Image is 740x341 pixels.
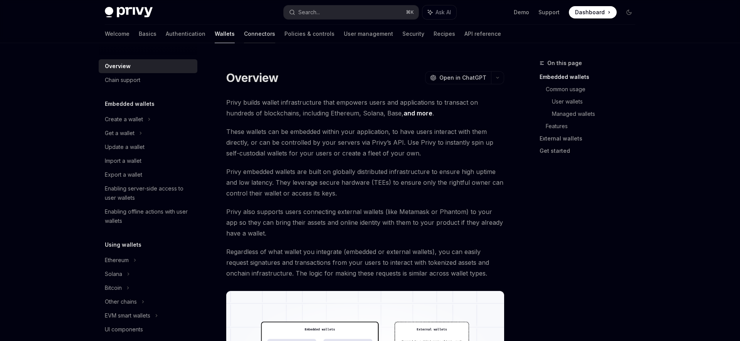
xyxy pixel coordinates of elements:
[139,25,156,43] a: Basics
[569,6,617,18] a: Dashboard
[105,207,193,226] div: Enabling offline actions with user wallets
[298,8,320,17] div: Search...
[105,75,140,85] div: Chain support
[434,25,455,43] a: Recipes
[105,7,153,18] img: dark logo
[406,9,414,15] span: ⌘ K
[105,129,135,138] div: Get a wallet
[105,25,129,43] a: Welcome
[422,5,456,19] button: Ask AI
[284,25,335,43] a: Policies & controls
[226,71,278,85] h1: Overview
[402,25,424,43] a: Security
[538,8,560,16] a: Support
[105,256,129,265] div: Ethereum
[284,5,419,19] button: Search...⌘K
[105,99,155,109] h5: Embedded wallets
[105,115,143,124] div: Create a wallet
[540,71,641,83] a: Embedded wallets
[425,71,491,84] button: Open in ChatGPT
[514,8,529,16] a: Demo
[99,205,197,228] a: Enabling offline actions with user wallets
[105,62,131,71] div: Overview
[344,25,393,43] a: User management
[546,83,641,95] a: Common usage
[436,8,451,16] span: Ask AI
[105,156,141,165] div: Import a wallet
[439,74,486,82] span: Open in ChatGPT
[105,297,137,306] div: Other chains
[226,166,504,199] span: Privy embedded wallets are built on globally distributed infrastructure to ensure high uptime and...
[99,182,197,205] a: Enabling server-side access to user wallets
[99,140,197,154] a: Update a wallet
[552,108,641,120] a: Managed wallets
[99,168,197,182] a: Export a wallet
[464,25,501,43] a: API reference
[105,269,122,279] div: Solana
[540,145,641,157] a: Get started
[105,311,150,320] div: EVM smart wallets
[575,8,605,16] span: Dashboard
[226,97,504,119] span: Privy builds wallet infrastructure that empowers users and applications to transact on hundreds o...
[99,73,197,87] a: Chain support
[552,95,641,108] a: User wallets
[540,132,641,145] a: External wallets
[105,142,145,152] div: Update a wallet
[166,25,205,43] a: Authentication
[99,154,197,168] a: Import a wallet
[546,120,641,132] a: Features
[404,109,432,117] a: and more
[99,59,197,73] a: Overview
[215,25,235,43] a: Wallets
[105,283,122,293] div: Bitcoin
[105,184,193,202] div: Enabling server-side access to user wallets
[105,325,143,334] div: UI components
[99,323,197,336] a: UI components
[105,240,141,249] h5: Using wallets
[105,170,142,179] div: Export a wallet
[244,25,275,43] a: Connectors
[547,59,582,68] span: On this page
[226,126,504,159] span: These wallets can be embedded within your application, to have users interact with them directly,...
[623,6,635,18] button: Toggle dark mode
[226,246,504,279] span: Regardless of what wallet you integrate (embedded or external wallets), you can easily request si...
[226,206,504,239] span: Privy also supports users connecting external wallets (like Metamask or Phantom) to your app so t...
